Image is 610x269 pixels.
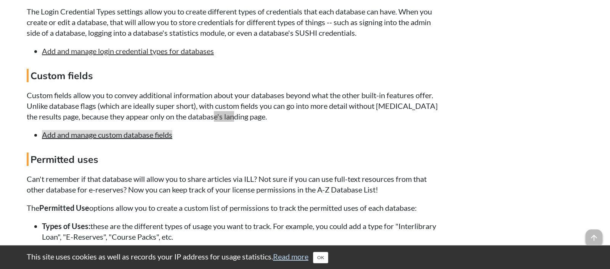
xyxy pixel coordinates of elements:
p: Can't remember if that database will allow you to share articles via ILL? Not sure if you can use... [27,173,438,195]
span: arrow_upward [586,229,602,246]
strong: Types of Uses: [42,221,90,231]
a: Read more [273,252,308,261]
a: Add and manage login credential types for databases [42,46,214,56]
li: these are the different types of usage you want to track. For example, you could add a type for "... [42,221,438,242]
strong: Permitted Use [39,203,89,212]
h4: Custom fields [27,69,438,82]
button: Close [313,252,328,263]
h4: Permitted uses [27,153,438,166]
li: these are the different permissions you can choose from for each type of use. For example, you co... [42,244,438,265]
p: Custom fields allow you to convey additional information about your databases beyond what the oth... [27,90,438,122]
a: arrow_upward [586,230,602,239]
div: This site uses cookies as well as records your IP address for usage statistics. [19,251,591,263]
a: Add and manage custom database fields [42,130,172,139]
p: The Login Credential Types settings allow you to create different types of credentials that each ... [27,6,438,38]
p: The options allow you to create a custom list of permissions to track the permitted uses of each ... [27,202,438,213]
